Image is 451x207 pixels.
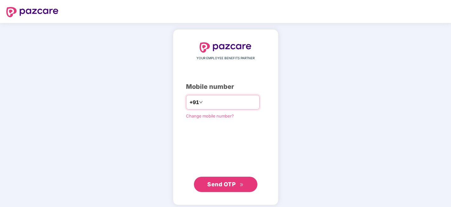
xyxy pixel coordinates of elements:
[196,56,255,61] span: YOUR EMPLOYEE BENEFITS PARTNER
[6,7,58,17] img: logo
[186,82,265,92] div: Mobile number
[200,42,252,53] img: logo
[186,113,234,118] a: Change mobile number?
[189,98,199,106] span: +91
[207,181,235,188] span: Send OTP
[240,183,244,187] span: double-right
[194,177,257,192] button: Send OTPdouble-right
[199,100,203,104] span: down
